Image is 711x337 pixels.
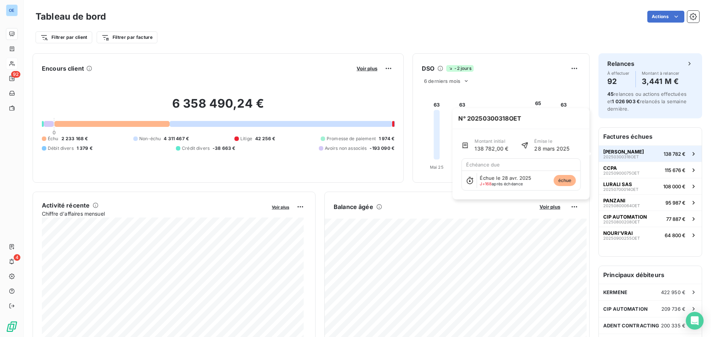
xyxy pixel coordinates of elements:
div: OE [6,4,18,16]
span: 1 379 € [77,145,93,152]
span: Promesse de paiement [327,135,376,142]
span: Crédit divers [182,145,210,152]
span: 115 676 € [665,167,685,173]
span: 95 987 € [665,200,685,206]
button: LURALI SAS20250700014OET108 000 € [599,178,702,194]
button: CCPA20250900075OET115 676 € [599,162,702,178]
span: Échue le 28 avr. 2025 [480,175,531,181]
span: échue [554,175,576,186]
button: [PERSON_NAME]20250300318OET138 782 € [599,145,702,162]
span: après échéance [480,182,523,186]
span: PANZANI [603,198,625,203]
span: 1 974 € [379,135,394,142]
button: Voir plus [270,203,291,210]
h4: 3,441 M € [642,75,680,87]
span: Litige [240,135,252,142]
span: J+168 [480,181,492,186]
span: 209 736 € [661,306,685,312]
button: Actions [647,11,684,23]
span: Montant initial [475,138,508,145]
span: -38 663 € [213,145,235,152]
h6: Activité récente [42,201,90,210]
h6: Relances [607,59,634,68]
span: À effectuer [607,71,630,75]
span: 138 782,00 € [475,145,508,152]
span: KERMENE [603,289,627,295]
span: Échu [48,135,59,142]
span: relances ou actions effectuées et relancés la semaine dernière. [607,91,687,112]
span: Voir plus [357,65,377,71]
span: NOURI'VRAI [603,230,633,236]
span: 2 233 168 € [61,135,88,142]
span: Chiffre d'affaires mensuel [42,210,267,218]
span: CIP AUTOMATION [603,306,648,312]
span: Voir plus [540,204,560,210]
span: LURALI SAS [603,181,632,187]
span: Échéance due [466,162,500,168]
span: N° 20250300318OET [453,108,527,129]
span: ADENT CONTRACTING [603,323,660,328]
span: -193 090 € [370,145,394,152]
button: PANZANI20250800064OET95 987 € [599,194,702,210]
span: 20250800064OET [603,203,640,208]
span: Avoirs non associés [325,145,367,152]
button: Filtrer par facture [97,31,157,43]
h2: 6 358 490,24 € [42,96,394,118]
span: 20250700014OET [603,187,638,192]
span: Voir plus [272,205,289,210]
span: 92 [11,71,20,78]
h6: Factures échues [599,128,702,145]
span: Montant à relancer [642,71,680,75]
span: CIP AUTOMATION [603,214,647,220]
span: -2 jours [446,65,473,72]
button: Voir plus [537,203,563,210]
button: CIP AUTOMATION20250800208OET77 887 € [599,210,702,227]
span: 20250900075OET [603,171,640,175]
span: Non-échu [139,135,161,142]
span: 20250300318OET [603,155,639,159]
span: 64 800 € [665,232,685,238]
button: Filtrer par client [36,31,92,43]
span: 20250900255OET [603,236,640,240]
span: 422 950 € [661,289,685,295]
span: CCPA [603,165,617,171]
span: 28 mars 2025 [534,145,570,152]
span: 6 derniers mois [424,78,460,84]
span: 20250800208OET [603,220,640,224]
span: 0 [53,129,56,135]
span: Émise le [534,138,570,145]
h6: DSO [422,64,434,73]
span: 4 [14,254,20,261]
div: Open Intercom Messenger [686,312,704,330]
span: Débit divers [48,145,74,152]
span: 77 887 € [666,216,685,222]
h4: 92 [607,75,630,87]
tspan: Mai 25 [430,165,444,170]
span: 42 256 € [255,135,275,142]
h6: Encours client [42,64,84,73]
span: 1 026 903 € [612,98,640,104]
span: [PERSON_NAME] [603,149,644,155]
button: NOURI'VRAI20250900255OET64 800 € [599,227,702,243]
span: 200 335 € [661,323,685,328]
h6: Principaux débiteurs [599,266,702,284]
button: Voir plus [354,65,380,72]
span: 138 782 € [664,151,685,157]
span: 108 000 € [663,183,685,189]
img: Logo LeanPay [6,321,18,333]
h3: Tableau de bord [36,10,106,23]
h6: Balance âgée [334,202,373,211]
span: 4 311 467 € [164,135,189,142]
span: 45 [607,91,614,97]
